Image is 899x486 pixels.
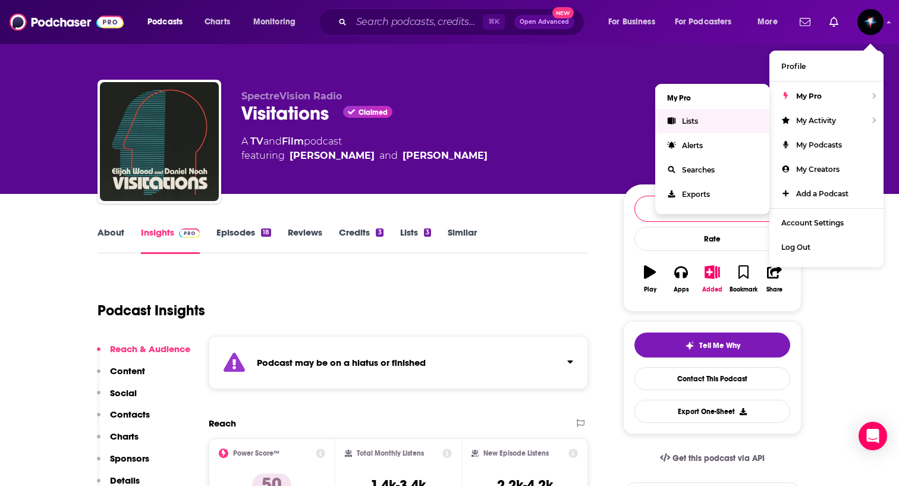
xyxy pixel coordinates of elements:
[857,9,884,35] img: User Profile
[675,14,732,30] span: For Podcasters
[781,218,844,227] span: Account Settings
[769,211,884,235] a: Account Settings
[796,92,822,101] span: My Pro
[634,258,665,300] button: Play
[97,431,139,453] button: Charts
[261,228,271,237] div: 18
[376,228,383,237] div: 3
[379,149,398,163] span: and
[179,228,200,238] img: Podchaser Pro
[857,9,884,35] button: Show profile menu
[257,357,426,368] strong: Podcast may be on a hiatus or finished
[97,343,190,365] button: Reach & Audience
[424,228,431,237] div: 3
[769,51,884,267] ul: Show profile menu
[749,12,793,32] button: open menu
[197,12,237,32] a: Charts
[730,286,757,293] div: Bookmark
[290,149,375,163] div: [PERSON_NAME]
[859,422,887,450] div: Open Intercom Messenger
[795,12,815,32] a: Show notifications dropdown
[674,286,689,293] div: Apps
[359,109,388,115] span: Claimed
[699,341,740,350] span: Tell Me Why
[781,62,806,71] span: Profile
[403,149,488,163] div: [PERSON_NAME]
[97,453,149,475] button: Sponsors
[796,116,836,125] span: My Activity
[241,90,342,102] span: SpectreVision Radio
[665,258,696,300] button: Apps
[97,387,137,409] button: Social
[781,243,810,252] span: Log Out
[796,189,848,198] span: Add a Podcast
[634,227,790,251] div: Rate
[769,157,884,181] a: My Creators
[623,90,801,164] div: 50 4 peoplerated this podcast
[98,302,205,319] h1: Podcast Insights
[250,136,263,147] a: TV
[796,165,840,174] span: My Creators
[241,134,488,163] div: A podcast
[110,365,145,377] p: Content
[10,11,124,33] img: Podchaser - Follow, Share and Rate Podcasts
[769,181,884,206] a: Add a Podcast
[110,475,140,486] p: Details
[769,133,884,157] a: My Podcasts
[634,333,790,358] button: tell me why sparkleTell Me Why
[672,453,765,463] span: Get this podcast via API
[110,409,150,420] p: Contacts
[644,286,656,293] div: Play
[702,286,722,293] div: Added
[110,343,190,355] p: Reach & Audience
[110,431,139,442] p: Charts
[357,449,424,457] h2: Total Monthly Listens
[100,82,219,201] img: Visitations
[263,136,282,147] span: and
[98,227,124,254] a: About
[857,9,884,35] span: Logged in as daniel90037
[216,227,271,254] a: Episodes18
[608,14,655,30] span: For Business
[245,12,311,32] button: open menu
[634,400,790,423] button: Export One-Sheet
[634,367,790,390] a: Contact This Podcast
[351,12,483,32] input: Search podcasts, credits, & more...
[514,15,574,29] button: Open AdvancedNew
[339,227,383,254] a: Credits3
[288,227,322,254] a: Reviews
[685,341,694,350] img: tell me why sparkle
[233,449,279,457] h2: Power Score™
[766,286,782,293] div: Share
[209,418,236,429] h2: Reach
[483,14,505,30] span: ⌘ K
[448,227,477,254] a: Similar
[796,140,842,149] span: My Podcasts
[520,19,569,25] span: Open Advanced
[330,8,596,36] div: Search podcasts, credits, & more...
[205,14,230,30] span: Charts
[757,14,778,30] span: More
[667,12,749,32] button: open menu
[634,196,790,222] button: Following
[139,12,198,32] button: open menu
[97,365,145,387] button: Content
[141,227,200,254] a: InsightsPodchaser Pro
[110,387,137,399] p: Social
[825,12,843,32] a: Show notifications dropdown
[552,7,574,18] span: New
[759,258,790,300] button: Share
[728,258,759,300] button: Bookmark
[600,12,670,32] button: open menu
[147,14,183,30] span: Podcasts
[400,227,431,254] a: Lists3
[97,409,150,431] button: Contacts
[769,54,884,79] a: Profile
[697,258,728,300] button: Added
[650,444,774,473] a: Get this podcast via API
[110,453,149,464] p: Sponsors
[209,336,588,389] section: Click to expand status details
[253,14,296,30] span: Monitoring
